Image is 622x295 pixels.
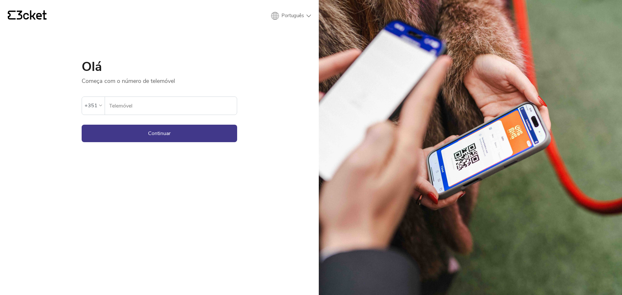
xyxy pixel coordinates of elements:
h1: Olá [82,60,237,73]
g: {' '} [8,11,16,20]
a: {' '} [8,10,47,21]
p: Começa com o número de telemóvel [82,73,237,85]
div: +351 [85,101,98,110]
button: Continuar [82,125,237,142]
label: Telemóvel [105,97,237,115]
input: Telemóvel [109,97,237,115]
